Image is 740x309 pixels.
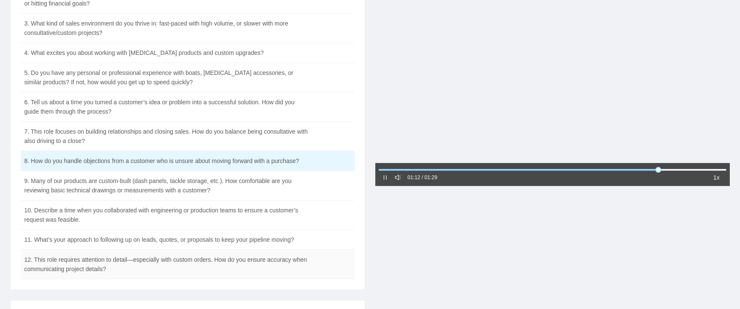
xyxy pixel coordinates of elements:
td: 11. What’s your approach to following up on leads, quotes, or proposals to keep your pipeline mov... [21,230,312,250]
td: 5. Do you have any personal or professional experience with boats, [MEDICAL_DATA] accessories, or... [21,63,312,92]
td: 3. What kind of sales environment do you thrive in: fast-paced with high volume, or slower with m... [21,14,312,43]
td: 7. This role focuses on building relationships and closing sales. How do you balance being consul... [21,122,312,151]
td: 12. This role requires attention to detail—especially with custom orders. How do you ensure accur... [21,250,312,279]
td: 4. What excites you about working with [MEDICAL_DATA] products and custom upgrades? [21,43,312,63]
td: 8. How do you handle objections from a customer who is unsure about moving forward with a purchase? [21,151,312,171]
td: 9. Many of our products are custom-built (dash panels, tackle storage, etc.). How comfortable are... [21,171,312,200]
td: 6. Tell us about a time you turned a customer’s idea or problem into a successful solution. How d... [21,92,312,122]
span: 1x [713,173,720,182]
div: 01:12 / 01:29 [408,174,437,182]
span: pause [382,175,388,180]
span: sound [395,175,401,180]
td: 10. Describe a time when you collaborated with engineering or production teams to ensure a custom... [21,200,312,230]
